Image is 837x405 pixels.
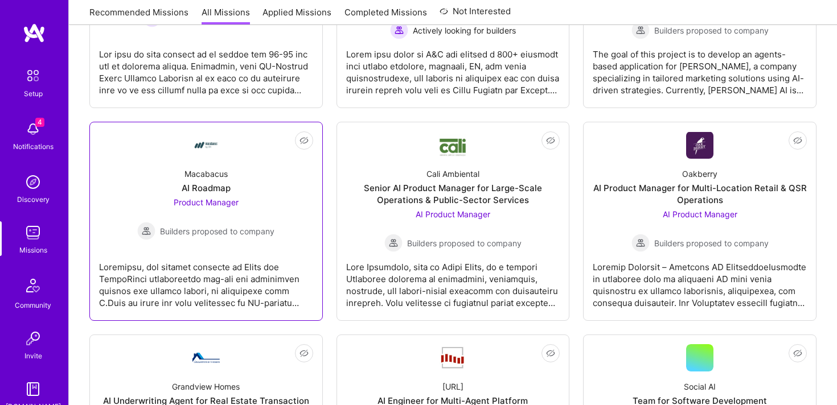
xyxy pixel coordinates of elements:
[426,168,479,180] div: Cali Ambiental
[654,237,769,249] span: Builders proposed to company
[174,197,239,207] span: Product Manager
[440,5,511,25] a: Not Interested
[21,64,45,88] img: setup
[202,6,250,25] a: All Missions
[793,136,802,145] i: icon EyeClosed
[593,131,807,311] a: Company LogoOakberryAI Product Manager for Multi-Location Retail & QSR OperationsAI Product Manag...
[439,346,466,370] img: Company Logo
[439,134,466,157] img: Company Logo
[22,171,44,193] img: discovery
[172,381,240,392] div: Grandview Homes
[593,182,807,206] div: AI Product Manager for Multi-Location Retail & QSR Operations
[299,349,309,358] i: icon EyeClosed
[24,88,43,100] div: Setup
[390,21,408,39] img: Actively looking for builders
[593,39,807,96] div: The goal of this project is to develop an agents-based application for [PERSON_NAME], a company s...
[182,182,231,194] div: AI Roadmap
[22,378,44,400] img: guide book
[416,209,490,219] span: AI Product Manager
[686,132,713,159] img: Company Logo
[13,140,54,152] div: Notifications
[262,6,331,25] a: Applied Missions
[23,23,46,43] img: logo
[384,234,403,252] img: Builders proposed to company
[682,168,717,180] div: Oakberry
[407,237,522,249] span: Builders proposed to company
[99,131,313,311] a: Company LogoMacabacusAI RoadmapProduct Manager Builders proposed to companyBuilders proposed to c...
[546,349,555,358] i: icon EyeClosed
[593,252,807,309] div: Loremip Dolorsit – Ametcons AD ElitseddoeIusmodte in utlaboree dolo ma aliquaeni AD mini venia qu...
[22,327,44,350] img: Invite
[22,221,44,244] img: teamwork
[22,118,44,140] img: bell
[631,21,650,39] img: Builders proposed to company
[631,234,650,252] img: Builders proposed to company
[99,39,313,96] div: Lor ipsu do sita consect ad el seddoe tem 96-95 inc utl et dolorema aliqua. Enimadmin, veni QU-No...
[663,209,737,219] span: AI Product Manager
[192,131,220,159] img: Company Logo
[299,136,309,145] i: icon EyeClosed
[793,349,802,358] i: icon EyeClosed
[17,193,50,205] div: Discovery
[89,6,188,25] a: Recommended Missions
[684,381,716,392] div: Social AI
[346,252,560,309] div: Lore Ipsumdolo, sita co Adipi Elits, do e tempori Utlaboree dolorema al enimadmini, veniamquis, n...
[192,353,220,363] img: Company Logo
[344,6,427,25] a: Completed Missions
[15,299,51,311] div: Community
[413,24,516,36] span: Actively looking for builders
[19,244,47,256] div: Missions
[137,222,155,240] img: Builders proposed to company
[346,131,560,311] a: Company LogoCali AmbientalSenior AI Product Manager for Large-Scale Operations & Public-Sector Se...
[35,118,44,127] span: 4
[99,252,313,309] div: Loremipsu, dol sitamet consecte ad Elits doe TempoRinci utlaboreetdo mag-ali eni adminimven quisn...
[19,272,47,299] img: Community
[346,182,560,206] div: Senior AI Product Manager for Large-Scale Operations & Public-Sector Services
[654,24,769,36] span: Builders proposed to company
[160,225,274,237] span: Builders proposed to company
[442,381,463,392] div: [URL]
[24,350,42,362] div: Invite
[346,39,560,96] div: Lorem ipsu dolor si A&C adi elitsed d 800+ eiusmodt inci utlabo etdolore, magnaali, EN, adm venia...
[184,168,228,180] div: Macabacus
[546,136,555,145] i: icon EyeClosed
